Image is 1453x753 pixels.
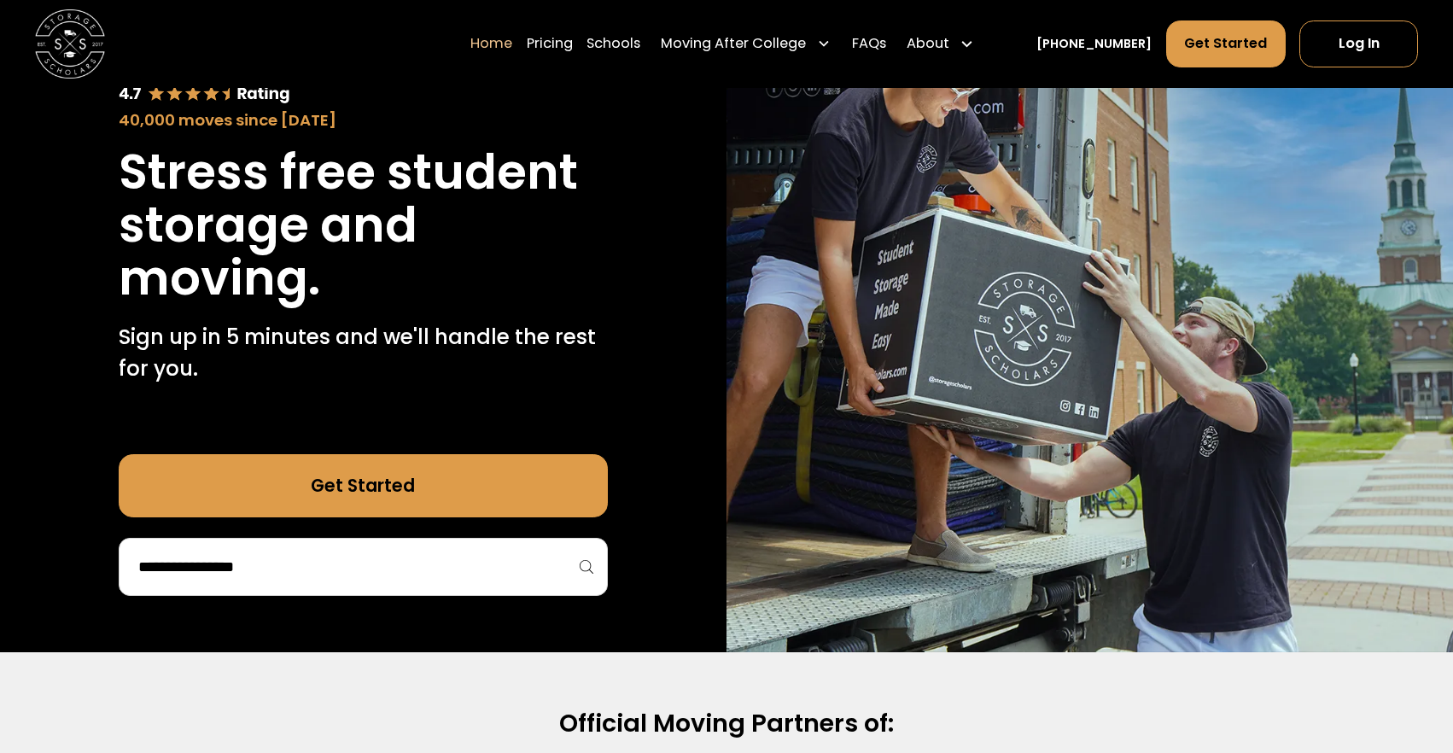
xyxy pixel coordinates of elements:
[907,33,949,55] div: About
[119,108,608,132] div: 40,000 moves since [DATE]
[1299,20,1418,67] a: Log In
[527,20,573,68] a: Pricing
[119,322,608,385] p: Sign up in 5 minutes and we'll handle the rest for you.
[119,146,608,305] h1: Stress free student storage and moving.
[586,20,640,68] a: Schools
[654,20,837,68] div: Moving After College
[852,20,886,68] a: FAQs
[119,454,608,517] a: Get Started
[470,20,512,68] a: Home
[661,33,806,55] div: Moving After College
[35,9,105,79] img: Storage Scholars main logo
[900,20,981,68] div: About
[1166,20,1286,67] a: Get Started
[167,708,1285,739] h2: Official Moving Partners of:
[1036,34,1152,52] a: [PHONE_NUMBER]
